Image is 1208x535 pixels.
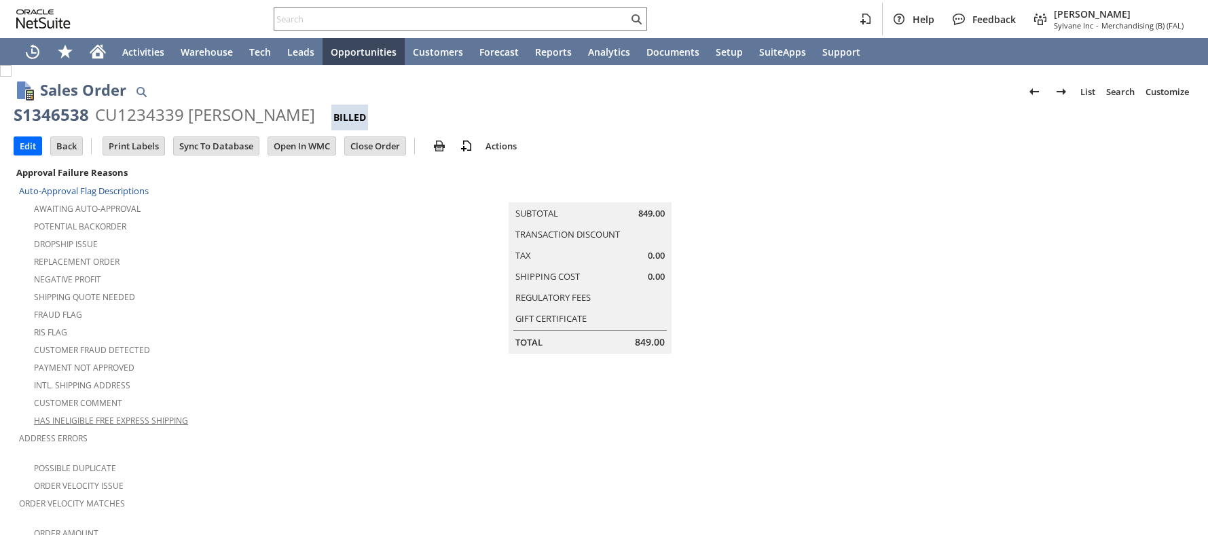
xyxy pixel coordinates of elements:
a: Replacement Order [34,256,120,267]
a: SuiteApps [751,38,814,65]
span: - [1096,20,1099,31]
a: Regulatory Fees [515,291,591,303]
a: Shipping Cost [515,270,580,282]
div: CU1234339 [PERSON_NAME] [95,104,315,126]
input: Close Order [345,137,405,155]
div: Shortcuts [49,38,81,65]
span: Support [822,45,860,58]
a: Potential Backorder [34,221,126,232]
a: Subtotal [515,207,558,219]
input: Edit [14,137,41,155]
a: Awaiting Auto-Approval [34,203,141,215]
a: Negative Profit [34,274,101,285]
a: Order Velocity Issue [34,480,124,492]
span: Feedback [972,13,1016,26]
a: Fraud Flag [34,309,82,320]
a: Dropship Issue [34,238,98,250]
span: 0.00 [648,249,665,262]
span: Activities [122,45,164,58]
span: 849.00 [638,207,665,220]
span: Merchandising (B) (FAL) [1101,20,1184,31]
caption: Summary [509,181,672,202]
span: Analytics [588,45,630,58]
a: Reports [527,38,580,65]
a: Shipping Quote Needed [34,291,135,303]
span: 849.00 [635,335,665,349]
a: Customer Fraud Detected [34,344,150,356]
a: RIS flag [34,327,67,338]
span: Reports [535,45,572,58]
input: Sync To Database [174,137,259,155]
span: [PERSON_NAME] [1054,7,1184,20]
a: Has Ineligible Free Express Shipping [34,415,188,426]
span: SuiteApps [759,45,806,58]
input: Back [51,137,82,155]
a: Actions [480,140,522,152]
span: Opportunities [331,45,397,58]
h1: Sales Order [40,79,126,101]
a: Total [515,336,543,348]
a: Recent Records [16,38,49,65]
span: Leads [287,45,314,58]
a: Customer Comment [34,397,122,409]
span: 0.00 [648,270,665,283]
a: Activities [114,38,172,65]
svg: Search [628,11,644,27]
a: Customize [1140,81,1194,103]
input: Open In WMC [268,137,335,155]
a: Warehouse [172,38,241,65]
img: print.svg [431,138,447,154]
a: Order Velocity Matches [19,498,125,509]
a: Auto-Approval Flag Descriptions [19,185,149,197]
a: Leads [279,38,323,65]
a: Intl. Shipping Address [34,380,130,391]
a: Opportunities [323,38,405,65]
a: Setup [708,38,751,65]
input: Search [274,11,628,27]
a: List [1075,81,1101,103]
a: Tax [515,249,531,261]
span: Documents [646,45,699,58]
div: S1346538 [14,104,89,126]
a: Tech [241,38,279,65]
img: Next [1053,84,1069,100]
a: Possible Duplicate [34,462,116,474]
a: Forecast [471,38,527,65]
img: add-record.svg [458,138,475,154]
a: Analytics [580,38,638,65]
a: Customers [405,38,471,65]
svg: Home [90,43,106,60]
span: Warehouse [181,45,233,58]
span: Tech [249,45,271,58]
a: Address Errors [19,432,88,444]
span: Help [913,13,934,26]
img: Previous [1026,84,1042,100]
div: Approval Failure Reasons [14,164,402,181]
a: Gift Certificate [515,312,587,325]
svg: logo [16,10,71,29]
svg: Recent Records [24,43,41,60]
a: Search [1101,81,1140,103]
span: Setup [716,45,743,58]
a: Transaction Discount [515,228,620,240]
span: Forecast [479,45,519,58]
svg: Shortcuts [57,43,73,60]
img: Quick Find [133,84,149,100]
span: Sylvane Inc [1054,20,1093,31]
input: Print Labels [103,137,164,155]
a: Payment not approved [34,362,134,373]
div: Billed [331,105,368,130]
a: Documents [638,38,708,65]
span: Customers [413,45,463,58]
a: Home [81,38,114,65]
a: Support [814,38,868,65]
